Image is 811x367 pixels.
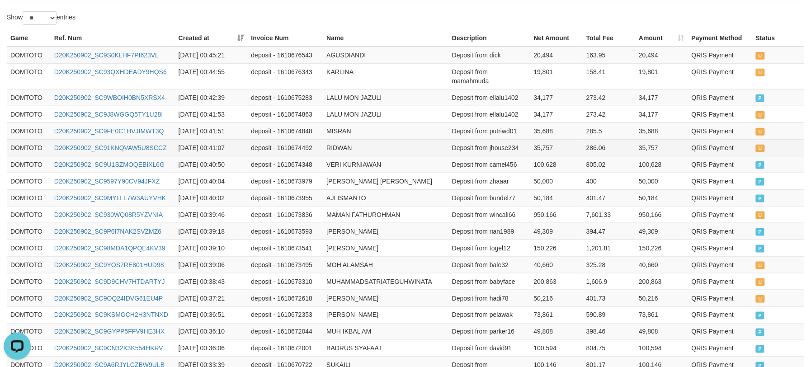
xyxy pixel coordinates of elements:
[756,262,765,269] span: UNPAID
[7,139,51,156] td: DOMTOTO
[448,240,530,256] td: Deposit from togel12
[175,106,248,122] td: [DATE] 00:41:53
[530,89,583,106] td: 34,177
[583,323,635,340] td: 398.46
[54,345,163,352] a: D20K250902_SC9CN32X3K554HKRV
[635,139,688,156] td: 35,757
[756,111,765,119] span: UNPAID
[175,206,248,223] td: [DATE] 00:39:46
[448,173,530,189] td: Deposit from zhaaar
[530,290,583,306] td: 50,216
[635,206,688,223] td: 950,166
[54,295,163,302] a: D20K250902_SC9OQ24IDVG61EU4P
[54,278,165,285] a: D20K250902_SC9D9CHV7HTDARTYJ
[51,30,175,47] th: Ref. Num
[323,240,448,256] td: [PERSON_NAME]
[448,63,530,89] td: Deposit from mamahmuda
[583,139,635,156] td: 286.06
[7,189,51,206] td: DOMTOTO
[635,256,688,273] td: 40,660
[448,47,530,64] td: Deposit from dick
[7,240,51,256] td: DOMTOTO
[530,106,583,122] td: 34,177
[7,156,51,173] td: DOMTOTO
[756,345,765,353] span: PAID
[248,290,323,306] td: deposit - 1610672618
[175,47,248,64] td: [DATE] 00:45:21
[530,30,583,47] th: Net Amount
[7,173,51,189] td: DOMTOTO
[448,256,530,273] td: Deposit from bale32
[448,223,530,240] td: Deposit from rian1989
[688,30,752,47] th: Payment Method
[583,30,635,47] th: Total Fee
[323,106,448,122] td: LALU MON JAZULI
[175,223,248,240] td: [DATE] 00:39:18
[7,256,51,273] td: DOMTOTO
[756,329,765,336] span: PAID
[688,323,752,340] td: QRIS Payment
[688,122,752,139] td: QRIS Payment
[7,47,51,64] td: DOMTOTO
[175,323,248,340] td: [DATE] 00:36:10
[752,30,804,47] th: Status
[583,273,635,290] td: 1,606.9
[530,173,583,189] td: 50,000
[175,306,248,323] td: [DATE] 00:36:51
[175,240,248,256] td: [DATE] 00:39:10
[248,256,323,273] td: deposit - 1610673495
[323,122,448,139] td: MISRAN
[688,273,752,290] td: QRIS Payment
[688,290,752,306] td: QRIS Payment
[323,340,448,357] td: BADRUS SYAFAAT
[248,139,323,156] td: deposit - 1610674492
[635,30,688,47] th: Amount: activate to sort column ascending
[530,47,583,64] td: 20,494
[448,122,530,139] td: Deposit from putriwd01
[530,122,583,139] td: 35,688
[583,173,635,189] td: 400
[323,173,448,189] td: [PERSON_NAME] [PERSON_NAME]
[756,295,765,303] span: UNPAID
[688,47,752,64] td: QRIS Payment
[448,340,530,357] td: Deposit from david91
[688,156,752,173] td: QRIS Payment
[248,273,323,290] td: deposit - 1610673310
[756,312,765,320] span: PAID
[323,273,448,290] td: MUHAMMADSATRIATEGUHWINATA
[7,206,51,223] td: DOMTOTO
[175,156,248,173] td: [DATE] 00:40:50
[688,63,752,89] td: QRIS Payment
[635,189,688,206] td: 50,184
[756,128,765,136] span: UNPAID
[583,156,635,173] td: 805.02
[54,144,167,151] a: D20K250902_SC91KNQVAW5U8SCCZ
[323,290,448,306] td: [PERSON_NAME]
[530,223,583,240] td: 49,309
[248,156,323,173] td: deposit - 1610674348
[54,161,165,168] a: D20K250902_SC9U1SZMOQEBIXL6G
[248,63,323,89] td: deposit - 1610676343
[448,106,530,122] td: Deposit from ellalu1402
[756,52,765,60] span: UNPAID
[448,206,530,223] td: Deposit from wincali66
[323,323,448,340] td: MUH IKBAL AM
[323,256,448,273] td: MOH ALAMSAH
[54,245,165,252] a: D20K250902_SC98MDA1QPQE4KV39
[583,63,635,89] td: 158.41
[54,194,166,202] a: D20K250902_SC9MYLLL7W3AUYVHK
[635,340,688,357] td: 100,594
[7,106,51,122] td: DOMTOTO
[635,223,688,240] td: 49,309
[54,94,165,101] a: D20K250902_SC9WBOIH0BN5XRSX4
[54,228,161,235] a: D20K250902_SC9P6I7NAK2SVZMZ6
[248,240,323,256] td: deposit - 1610673541
[635,240,688,256] td: 150,226
[756,245,765,253] span: PAID
[248,306,323,323] td: deposit - 1610672353
[323,306,448,323] td: [PERSON_NAME]
[4,4,31,31] button: Open LiveChat chat widget
[448,290,530,306] td: Deposit from hadi78
[635,122,688,139] td: 35,688
[248,122,323,139] td: deposit - 1610674848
